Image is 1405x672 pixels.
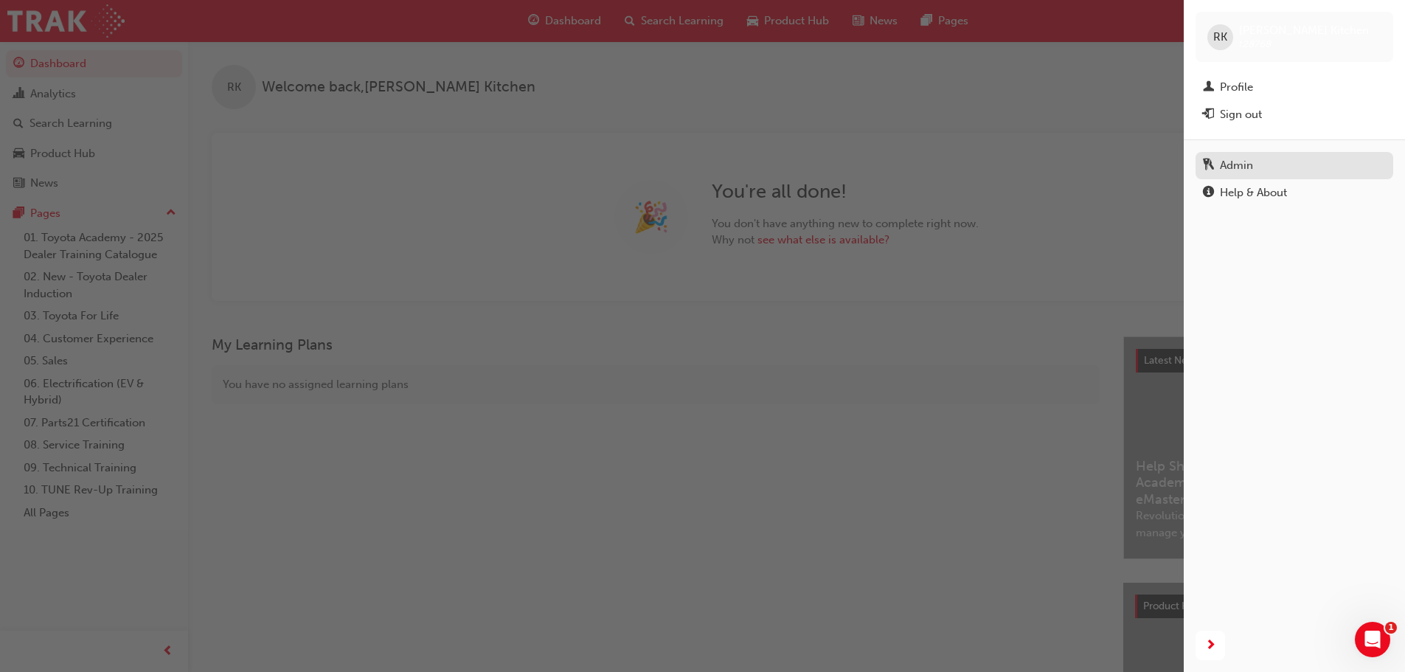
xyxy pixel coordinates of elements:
[1196,179,1393,207] a: Help & About
[1203,159,1214,173] span: keys-icon
[1220,157,1253,174] div: Admin
[1355,622,1390,657] iframe: Intercom live chat
[1205,637,1216,655] span: next-icon
[1220,184,1287,201] div: Help & About
[1220,79,1253,96] div: Profile
[1220,106,1262,123] div: Sign out
[1203,187,1214,200] span: info-icon
[1196,101,1393,128] button: Sign out
[1203,81,1214,94] span: man-icon
[1239,24,1369,37] span: [PERSON_NAME] Kitchen
[1213,29,1227,46] span: RK
[1239,38,1272,50] span: t28768
[1196,152,1393,179] a: Admin
[1196,74,1393,101] a: Profile
[1203,108,1214,122] span: exit-icon
[1385,622,1397,634] span: 1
